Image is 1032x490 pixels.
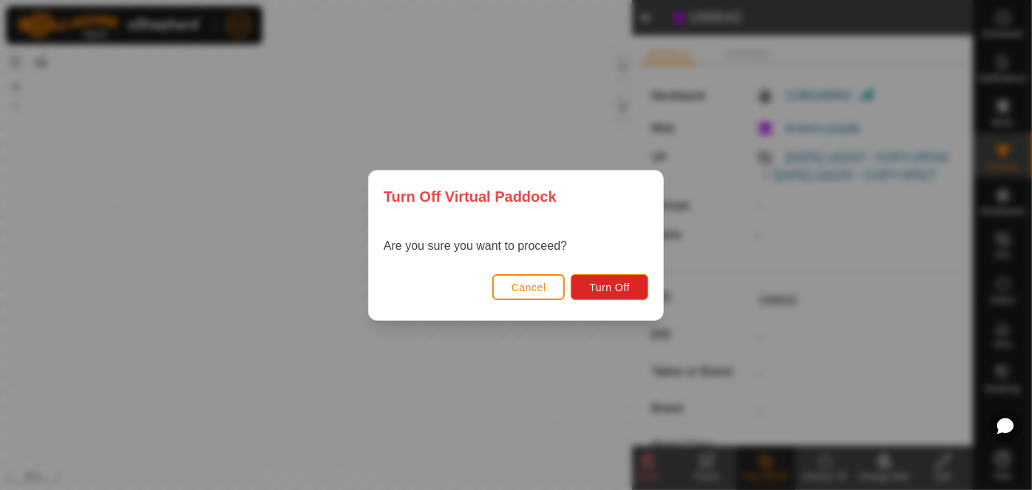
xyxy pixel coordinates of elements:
button: Cancel [492,274,566,300]
p: Are you sure you want to proceed? [384,237,567,255]
span: Turn Off [589,282,630,293]
span: Cancel [512,282,546,293]
button: Turn Off [571,274,648,300]
span: Turn Off Virtual Paddock [384,186,557,208]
